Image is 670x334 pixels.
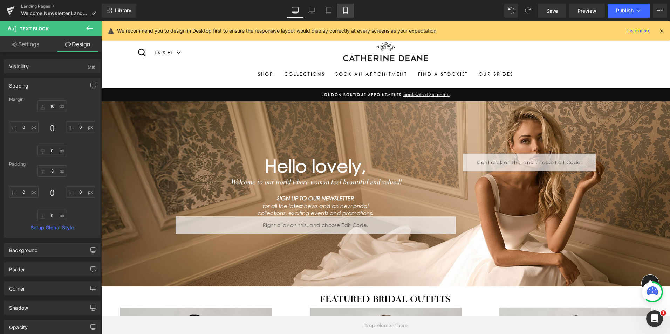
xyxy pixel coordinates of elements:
[9,60,29,69] div: Visibility
[9,162,95,167] div: Padding
[37,210,67,221] input: 0
[20,26,49,32] span: Text Block
[608,4,650,18] button: Publish
[577,7,596,14] span: Preview
[36,47,533,60] ul: Primary
[74,141,354,149] h1: Hello lovely,
[21,11,88,16] span: Welcome Newsletter Landing Page ([DATE])
[569,4,605,18] a: Preview
[546,7,558,14] span: Save
[372,47,417,60] a: Our Brides
[37,100,67,112] input: 0
[178,47,229,60] a: Collections
[616,8,634,13] span: Publish
[9,320,28,330] div: Opacity
[661,310,666,316] span: 1
[220,71,300,76] span: LONDON BOUTIQUE APPOINTMENTS
[9,79,28,89] div: Spacing
[9,97,95,102] div: Margin
[37,70,532,77] a: LONDON BOUTIQUE APPOINTMENTSbook with stylist online
[151,47,177,60] a: Shop
[80,272,490,283] h1: Featured bridal outfits
[66,121,95,133] input: 0
[312,47,372,60] a: Find a Stockist
[653,4,667,18] button: More
[162,182,267,188] i: for all the latest news and on new bridal
[9,301,28,311] div: Shadow
[211,2,358,7] a: Shop the new 'FREEDOM OF MOVEMENT' collection
[300,71,348,76] span: book with stylist online
[320,4,337,18] a: Tablet
[9,186,39,198] input: 0
[115,7,131,14] span: Library
[129,157,300,165] i: Welcome to our world where woman feel beautiful and valued!
[176,174,253,181] i: SIGN UP TO OUR NEWSLETTER
[229,47,311,60] a: Book an Appointment
[646,310,663,327] iframe: Intercom live chat
[9,282,25,292] div: Corner
[37,165,67,177] input: 0
[504,4,518,18] button: Undo
[21,4,102,9] a: Landing Pages
[102,4,136,18] a: New Library
[117,27,438,35] p: We recommend you to design in Desktop first to ensure the responsive layout would display correct...
[9,121,39,133] input: 0
[9,263,25,272] div: Border
[66,186,95,198] input: 0
[37,145,67,156] input: 0
[337,4,354,18] a: Mobile
[9,243,38,253] div: Background
[52,36,103,52] a: Design
[237,20,332,43] img: Catherine Deane UK
[303,4,320,18] a: Laptop
[624,27,653,35] a: Learn more
[521,4,535,18] button: Redo
[287,4,303,18] a: Desktop
[9,225,95,230] a: Setup Global Style
[88,60,95,71] div: (All)
[156,189,272,195] i: collections, exciting events and promotions.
